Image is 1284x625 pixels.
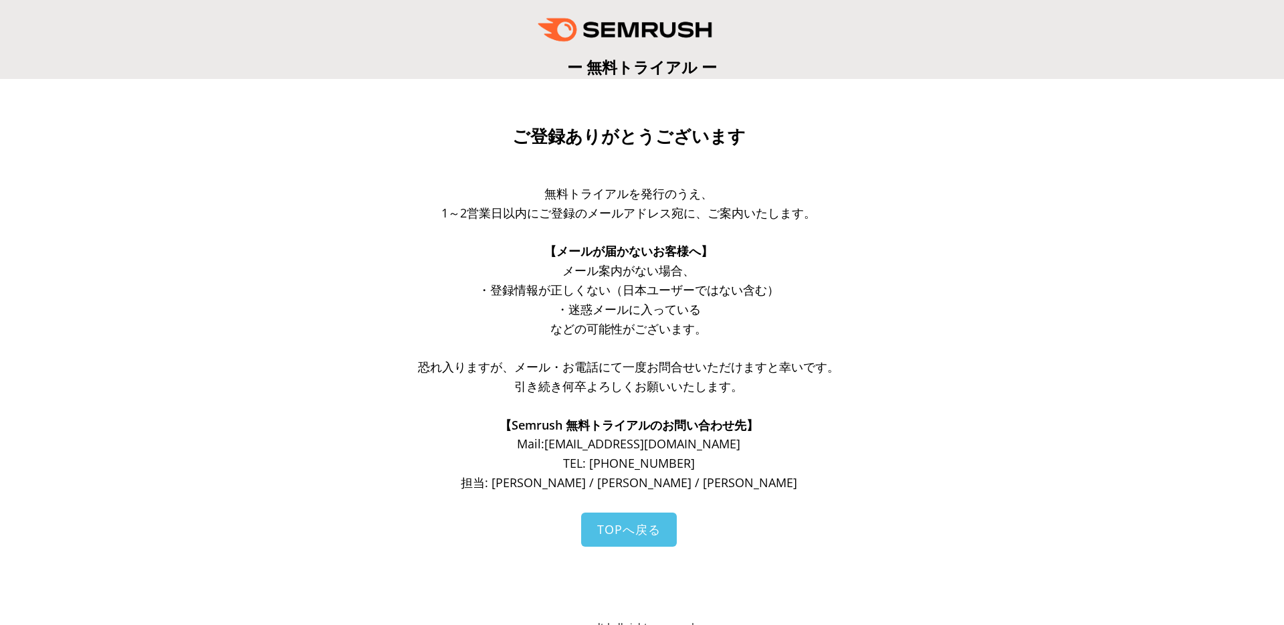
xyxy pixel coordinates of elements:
[514,378,743,394] span: 引き続き何卒よろしくお願いいたします。
[517,436,740,452] span: Mail: [EMAIL_ADDRESS][DOMAIN_NAME]
[567,56,717,78] span: ー 無料トライアル ー
[581,513,677,547] a: TOPへ戻る
[478,282,779,298] span: ・登録情報が正しくない（日本ユーザーではない含む）
[562,262,695,278] span: メール案内がない場合、
[441,205,816,221] span: 1～2営業日以内にご登録のメールアドレス宛に、ご案内いたします。
[500,417,758,433] span: 【Semrush 無料トライアルのお問い合わせ先】
[544,243,713,259] span: 【メールが届かないお客様へ】
[418,359,839,375] span: 恐れ入りますが、メール・お電話にて一度お問合せいただけますと幸いです。
[556,301,701,317] span: ・迷惑メールに入っている
[597,521,661,537] span: TOPへ戻る
[512,126,746,147] span: ご登録ありがとうございます
[544,185,713,201] span: 無料トライアルを発行のうえ、
[550,321,707,337] span: などの可能性がございます。
[563,455,695,471] span: TEL: [PHONE_NUMBER]
[461,474,797,490] span: 担当: [PERSON_NAME] / [PERSON_NAME] / [PERSON_NAME]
